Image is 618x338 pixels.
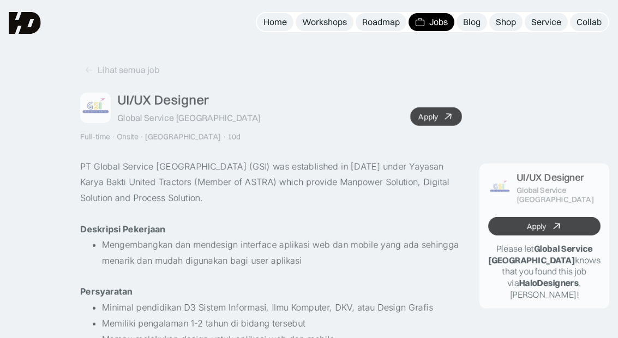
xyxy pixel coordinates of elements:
div: Home [263,16,287,28]
div: · [222,132,226,141]
p: ‍ [80,206,462,221]
b: Global Service [GEOGRAPHIC_DATA] [488,243,592,265]
strong: Deskripsi Pekerjaan [80,224,165,234]
li: Mengembangkan dan mendesign interface aplikasi web dan mobile yang ada sehingga menarik dan mudah... [102,237,462,269]
a: Collab [570,13,608,31]
div: · [111,132,116,141]
a: Roadmap [356,13,406,31]
p: Please let knows that you found this job via , [PERSON_NAME]! [488,243,601,300]
img: Job Image [80,92,111,123]
div: Full-time [80,132,110,141]
div: UI/UX Designer [517,172,584,184]
li: Minimal pendidikan D3 Sistem Informasi, Ilmu Komputer, DKV, atau Design Grafis [102,300,462,316]
div: Global Service [GEOGRAPHIC_DATA] [517,186,601,204]
div: [GEOGRAPHIC_DATA] [145,132,221,141]
div: Onsite [117,132,139,141]
div: Roadmap [362,16,400,28]
li: Memiliki pengalaman 1-2 tahun di bidang tersebut [102,316,462,331]
div: Service [531,16,561,28]
p: PT Global Service [GEOGRAPHIC_DATA] (GSI) was established in [DATE] under Yayasan Karya Bakti Uni... [80,159,462,206]
div: Apply [527,222,547,231]
div: Jobs [429,16,448,28]
div: Shop [496,16,516,28]
a: Lihat semua job [80,61,164,79]
a: Service [525,13,568,31]
img: Job Image [488,177,511,200]
div: Blog [463,16,481,28]
div: UI/UX Designer [117,92,209,108]
strong: Persyaratan [80,286,133,297]
div: Global Service [GEOGRAPHIC_DATA] [117,112,261,123]
p: ‍ [80,269,462,285]
div: Lihat semua job [98,64,159,76]
div: 10d [227,132,241,141]
a: Apply [410,107,462,126]
div: · [140,132,144,141]
b: HaloDesigners [519,277,579,288]
a: Apply [488,217,601,236]
a: Shop [489,13,523,31]
a: Home [257,13,293,31]
a: Workshops [296,13,353,31]
div: Workshops [302,16,347,28]
div: Apply [418,112,438,121]
a: Blog [457,13,487,31]
div: Collab [577,16,602,28]
a: Jobs [409,13,454,31]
